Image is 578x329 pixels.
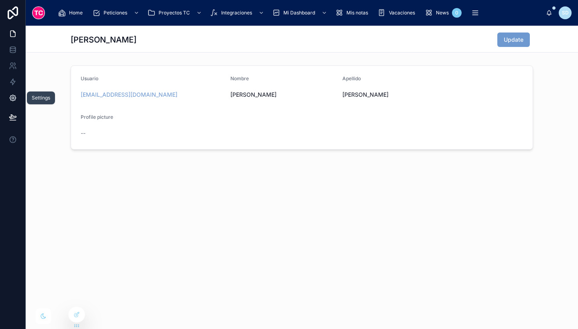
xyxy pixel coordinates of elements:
[497,32,530,47] button: Update
[230,75,249,81] span: Nombre
[221,10,252,16] span: Integraciones
[230,91,336,99] span: [PERSON_NAME]
[342,91,448,99] span: [PERSON_NAME]
[71,34,136,45] h1: [PERSON_NAME]
[562,10,569,16] span: SD
[81,75,98,81] span: Usuario
[90,6,143,20] a: Peticiones
[452,8,462,18] div: 0
[346,10,368,16] span: Mis notas
[69,10,83,16] span: Home
[389,10,415,16] span: Vacaciones
[55,6,88,20] a: Home
[51,4,546,22] div: scrollable content
[81,114,113,120] span: Profile picture
[81,91,177,99] a: [EMAIL_ADDRESS][DOMAIN_NAME]
[145,6,206,20] a: Proyectos TC
[159,10,190,16] span: Proyectos TC
[81,129,85,137] span: --
[333,6,374,20] a: Mis notas
[422,6,464,20] a: News0
[104,10,127,16] span: Peticiones
[504,36,523,44] span: Update
[32,95,50,101] div: Settings
[342,75,361,81] span: Apellido
[32,6,45,19] img: App logo
[375,6,421,20] a: Vacaciones
[270,6,331,20] a: Mi Dashboard
[283,10,315,16] span: Mi Dashboard
[436,10,449,16] span: News
[208,6,268,20] a: Integraciones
